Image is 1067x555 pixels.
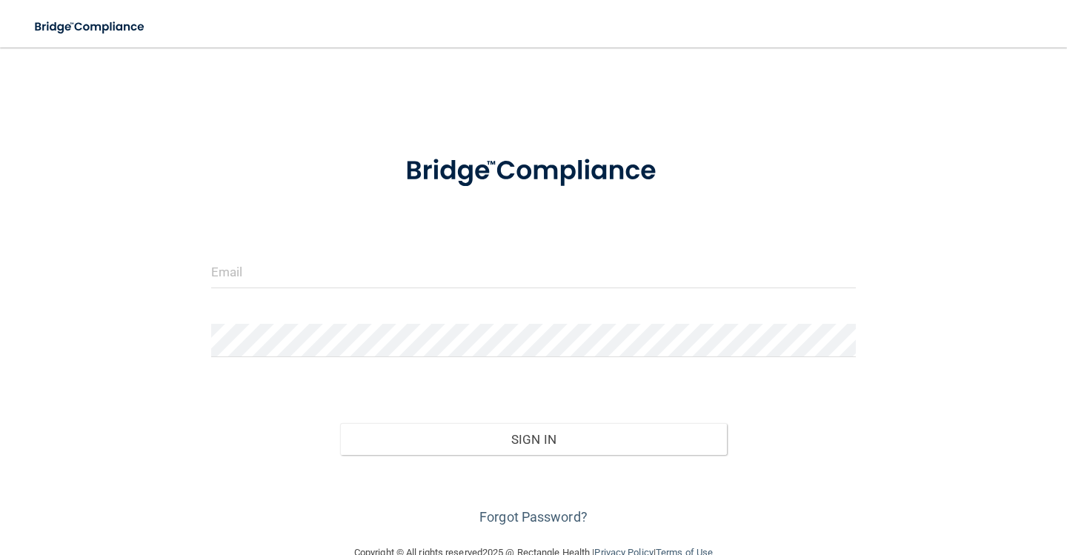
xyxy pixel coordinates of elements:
img: bridge_compliance_login_screen.278c3ca4.svg [22,12,159,42]
button: Sign In [340,423,727,456]
img: bridge_compliance_login_screen.278c3ca4.svg [378,136,689,206]
input: Email [211,255,856,288]
a: Forgot Password? [479,509,588,525]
